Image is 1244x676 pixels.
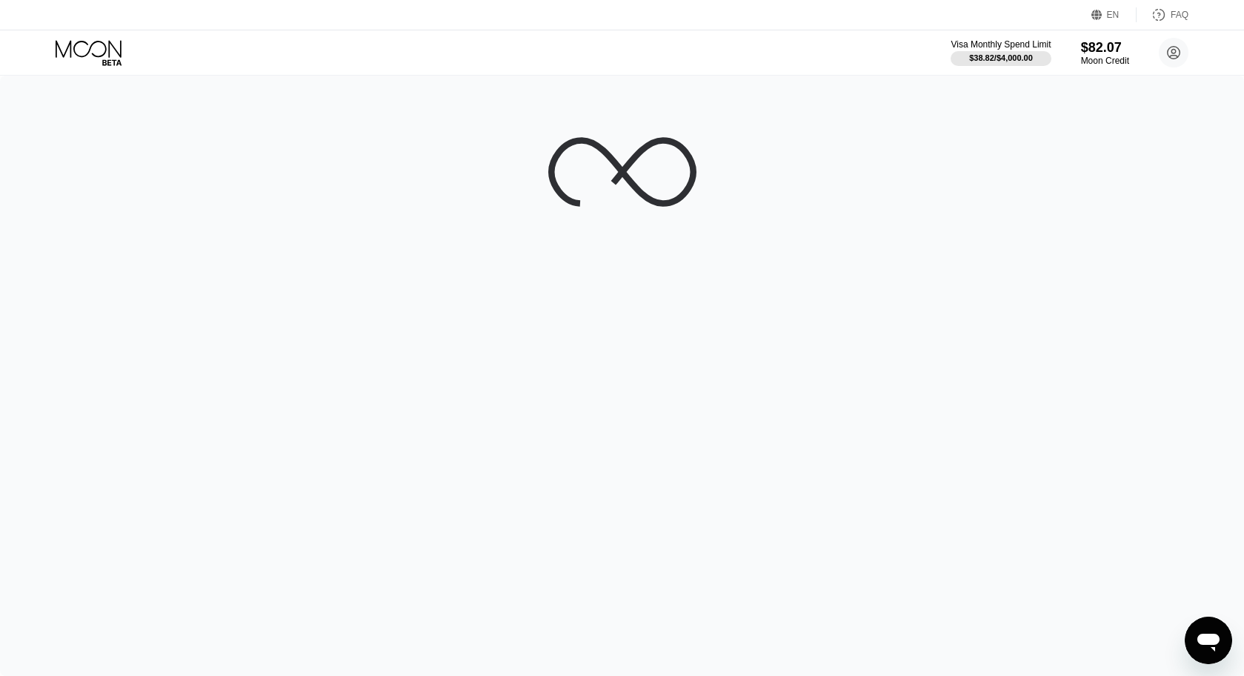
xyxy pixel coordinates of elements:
[1137,7,1188,22] div: FAQ
[1091,7,1137,22] div: EN
[951,39,1051,50] div: Visa Monthly Spend Limit
[1081,40,1129,56] div: $82.07
[1081,56,1129,66] div: Moon Credit
[969,53,1033,62] div: $38.82 / $4,000.00
[1185,617,1232,664] iframe: Az üzenetküldési ablak megnyitására szolgáló gomb
[951,39,1051,66] div: Visa Monthly Spend Limit$38.82/$4,000.00
[1081,40,1129,66] div: $82.07Moon Credit
[1107,10,1120,20] div: EN
[1171,10,1188,20] div: FAQ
